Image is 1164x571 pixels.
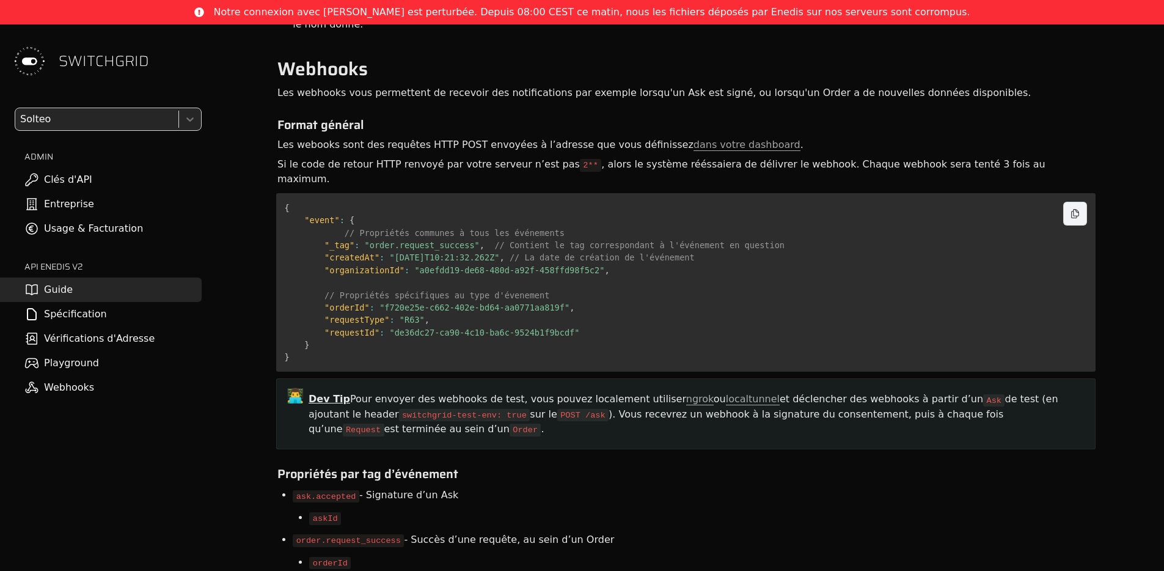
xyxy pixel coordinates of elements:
[304,215,339,225] span: "event"
[340,215,345,225] span: :
[276,84,1096,102] div: Les webhooks vous permettent de recevoir des notifications par exemple lorsqu'un Ask est signé, o...
[404,265,409,275] span: :
[276,155,1096,188] div: Si le code de retour HTTP renvoyé par votre serveur n’est pas , alors le système rééssaiera de dé...
[569,303,574,312] span: ,
[24,150,202,163] h2: ADMIN
[354,240,359,250] span: :
[510,252,695,262] span: // La date de création de l'événement
[379,303,569,312] span: "f720e25e-c662-402e-bd64-aa0771aa819f"
[293,490,359,503] code: ask.accepted
[293,534,404,547] code: order.request_success
[324,265,404,275] span: "organizationId"
[480,240,485,250] span: ,
[293,484,458,506] li: - Signature d’un Ask
[287,388,304,404] span: 👨‍💻
[324,290,549,300] span: // Propriétés spécifiques au type d'évenement
[389,252,499,262] span: "[DATE]T10:21:32.262Z"
[277,54,368,83] span: Webhooks
[324,315,389,325] span: "requestType"
[285,203,290,213] span: {
[324,328,379,337] span: "requestId"
[694,139,800,151] a: dans votre dashboard
[389,315,394,325] span: :
[365,240,480,250] span: "order.request_success"
[293,529,614,551] li: - Succès d’une requête, au sein d’un Order
[24,260,202,273] h2: API ENEDIS v2
[304,340,309,350] span: }
[324,240,354,250] span: "_tag"
[214,5,970,20] span: Notre connexion avec [PERSON_NAME] est perturbée. Depuis 08:00 CEST ce matin, nous les fichiers d...
[425,315,430,325] span: ,
[494,240,785,250] span: // Contient le tag correspondant à l'événement en question
[726,393,780,405] a: localtunnel
[400,315,425,325] span: "R63"
[277,464,458,484] span: Propriétés par tag d’événement
[557,409,609,421] code: POST /ask
[277,115,364,134] span: Format général
[686,393,714,405] a: ngrok
[345,228,565,238] span: // Propriétés communes à tous les événements
[604,265,609,275] span: ,
[343,424,384,436] code: Request
[399,409,530,421] code: switchgrid-test-env: true
[500,252,505,262] span: ,
[307,390,1085,438] div: Pour envoyer des webhooks de test, vous pouvez localement utiliser ou et déclencher des webhooks ...
[10,42,49,81] img: Switchgrid Logo
[324,252,379,262] span: "createdAt"
[285,352,290,362] span: }
[389,328,579,337] span: "de36dc27-ca90-4c10-ba6c-9524b1f9bcdf"
[350,215,354,225] span: {
[379,328,384,337] span: :
[309,393,350,405] span: Dev Tip
[414,265,604,275] span: "a0efdd19-de68-480d-a92f-458ffd98f5c2"
[309,557,351,569] code: orderId
[510,424,541,436] code: Order
[370,303,375,312] span: :
[309,512,341,525] code: askId
[983,394,1005,407] code: Ask
[379,252,384,262] span: :
[324,303,370,312] span: "orderId"
[276,136,1096,154] div: Les webooks sont des requêtes HTTP POST envoyées à l’adresse que vous définissez .
[59,51,149,71] span: SWITCHGRID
